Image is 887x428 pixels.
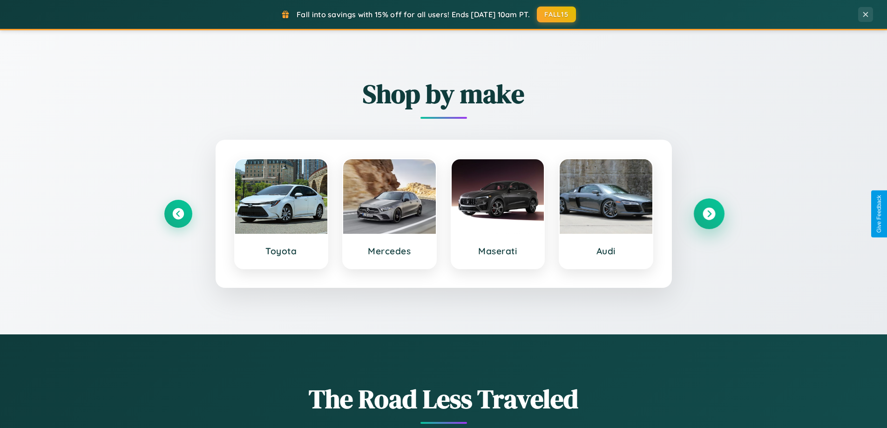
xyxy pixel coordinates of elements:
[297,10,530,19] span: Fall into savings with 15% off for all users! Ends [DATE] 10am PT.
[461,245,535,257] h3: Maserati
[569,245,643,257] h3: Audi
[876,195,882,233] div: Give Feedback
[164,76,723,112] h2: Shop by make
[352,245,427,257] h3: Mercedes
[537,7,576,22] button: FALL15
[164,381,723,417] h1: The Road Less Traveled
[244,245,318,257] h3: Toyota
